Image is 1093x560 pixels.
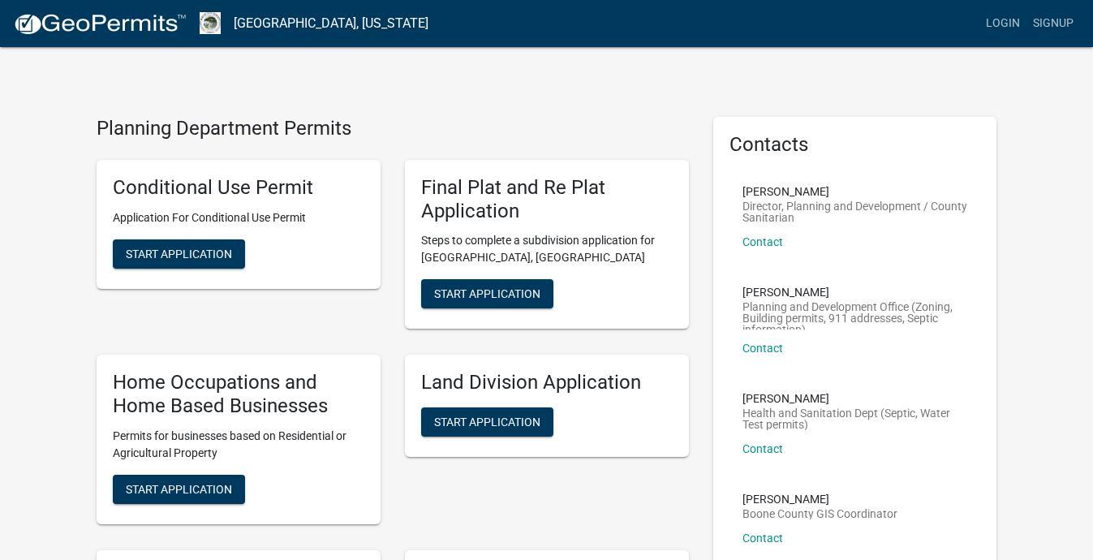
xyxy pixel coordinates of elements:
[979,8,1026,39] a: Login
[113,239,245,269] button: Start Application
[113,209,364,226] p: Application For Conditional Use Permit
[729,133,981,157] h5: Contacts
[742,508,897,519] p: Boone County GIS Coordinator
[742,442,783,455] a: Contact
[234,10,428,37] a: [GEOGRAPHIC_DATA], [US_STATE]
[742,407,968,430] p: Health and Sanitation Dept (Septic, Water Test permits)
[742,493,897,505] p: [PERSON_NAME]
[434,287,540,300] span: Start Application
[434,416,540,429] span: Start Application
[421,371,673,394] h5: Land Division Application
[742,200,968,223] p: Director, Planning and Development / County Sanitarian
[742,532,783,545] a: Contact
[742,286,968,298] p: [PERSON_NAME]
[1026,8,1080,39] a: Signup
[742,393,968,404] p: [PERSON_NAME]
[742,235,783,248] a: Contact
[113,475,245,504] button: Start Application
[742,301,968,330] p: Planning and Development Office (Zoning, Building permits, 911 addresses, Septic information)
[200,12,221,34] img: Boone County, Iowa
[126,482,232,495] span: Start Application
[421,232,673,266] p: Steps to complete a subdivision application for [GEOGRAPHIC_DATA], [GEOGRAPHIC_DATA]
[421,176,673,223] h5: Final Plat and Re Plat Application
[113,428,364,462] p: Permits for businesses based on Residential or Agricultural Property
[97,117,689,140] h4: Planning Department Permits
[742,342,783,355] a: Contact
[742,186,968,197] p: [PERSON_NAME]
[113,176,364,200] h5: Conditional Use Permit
[421,407,553,437] button: Start Application
[421,279,553,308] button: Start Application
[126,247,232,260] span: Start Application
[113,371,364,418] h5: Home Occupations and Home Based Businesses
